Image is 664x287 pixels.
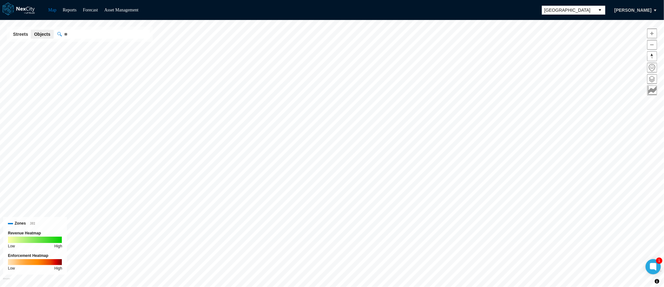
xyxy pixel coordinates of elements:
[647,86,657,95] button: Key metrics
[10,30,31,39] button: Streets
[54,265,62,271] div: High
[48,8,56,12] a: Map
[30,222,35,225] span: 381
[655,278,659,285] span: Toggle attribution
[647,40,657,50] button: Zoom out
[3,278,10,285] a: Mapbox homepage
[8,237,62,243] img: revenue
[544,7,593,13] span: [GEOGRAPHIC_DATA]
[595,6,605,15] button: select
[31,30,53,39] button: Objects
[647,51,657,61] span: Reset bearing to north
[647,74,657,84] button: Layers management
[8,265,15,271] div: Low
[8,220,62,227] div: Zones
[8,252,62,259] div: Enforcement Heatmap
[653,277,661,285] button: Toggle attribution
[8,243,15,249] div: Low
[34,31,50,37] span: Objects
[647,29,657,38] button: Zoom in
[615,7,652,13] span: [PERSON_NAME]
[608,5,658,16] button: [PERSON_NAME]
[656,258,662,264] div: 1
[8,230,62,236] div: Revenue Heatmap
[104,8,139,12] a: Asset Management
[83,8,98,12] a: Forecast
[8,259,62,265] img: enforcement
[648,29,657,38] span: Zoom in
[63,8,77,12] a: Reports
[647,51,657,61] button: Reset bearing to north
[647,63,657,73] button: Home
[54,243,62,249] div: High
[648,40,657,49] span: Zoom out
[13,31,28,37] span: Streets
